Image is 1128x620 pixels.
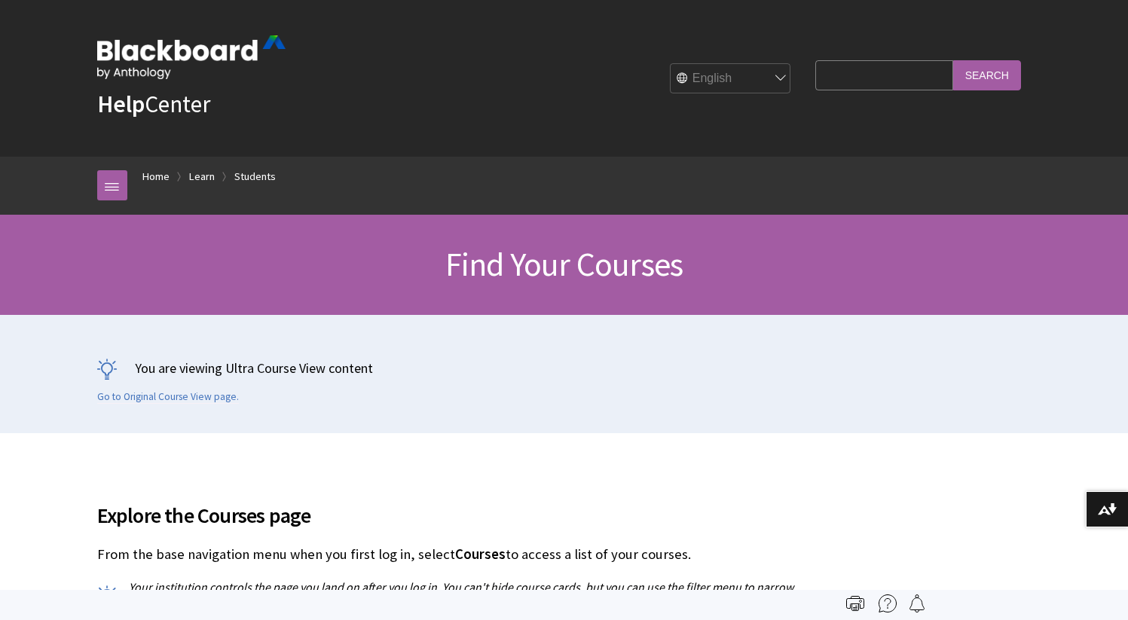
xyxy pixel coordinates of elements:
[455,545,506,563] span: Courses
[189,167,215,186] a: Learn
[908,594,926,612] img: Follow this page
[97,545,809,564] p: From the base navigation menu when you first log in, select to access a list of your courses.
[97,35,286,79] img: Blackboard by Anthology
[97,579,809,612] p: Your institution controls the page you land on after you log in. You can't hide course cards, but...
[445,243,683,285] span: Find Your Courses
[97,390,239,404] a: Go to Original Course View page.
[97,89,145,119] strong: Help
[97,89,210,119] a: HelpCenter
[97,499,809,531] span: Explore the Courses page
[671,64,791,94] select: Site Language Selector
[97,359,1032,377] p: You are viewing Ultra Course View content
[879,594,897,612] img: More help
[234,167,276,186] a: Students
[953,60,1021,90] input: Search
[142,167,170,186] a: Home
[846,594,864,612] img: Print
